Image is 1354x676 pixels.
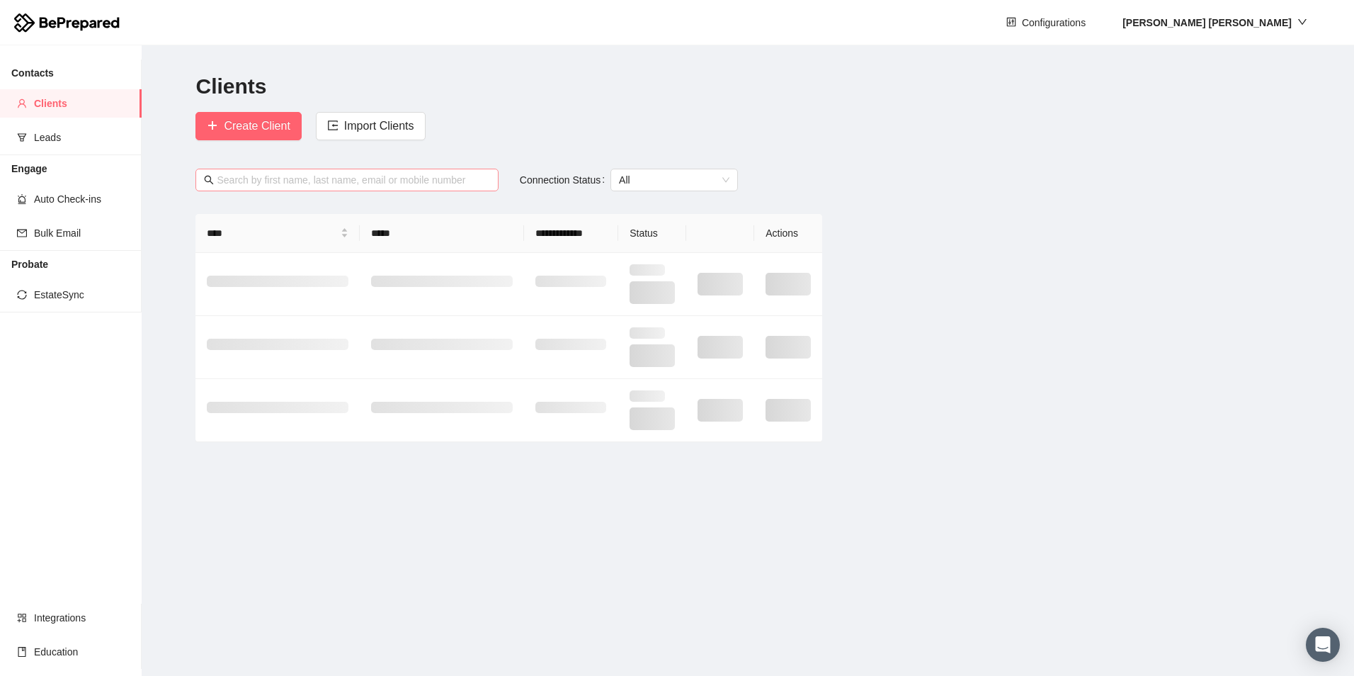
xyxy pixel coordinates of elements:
span: mail [17,228,27,238]
button: controlConfigurations [995,11,1097,34]
span: Integrations [34,604,130,632]
span: import [327,120,338,133]
th: Name [195,214,360,253]
span: Import Clients [344,117,414,135]
span: Configurations [1022,15,1086,30]
span: All [619,169,729,191]
strong: [PERSON_NAME] [PERSON_NAME] [1122,17,1292,28]
h2: Clients [195,72,1299,101]
input: Search by first name, last name, email or mobile number [217,172,489,188]
span: Education [34,638,130,666]
span: funnel-plot [17,133,27,142]
span: Create Client [224,117,290,135]
th: Actions [754,214,822,253]
span: alert [17,194,27,204]
button: [PERSON_NAME] [PERSON_NAME] [1111,11,1319,34]
span: Clients [34,89,130,118]
th: Status [618,214,686,253]
strong: Probate [11,259,48,270]
span: search [204,175,214,185]
span: plus [207,120,218,133]
span: down [1297,17,1307,27]
strong: Contacts [11,67,54,79]
button: plusCreate Client [195,112,301,140]
strong: Engage [11,163,47,174]
button: importImport Clients [316,112,426,140]
span: Bulk Email [34,219,130,247]
span: sync [17,290,27,300]
div: Open Intercom Messenger [1306,628,1340,662]
label: Connection Status [520,169,610,191]
span: EstateSync [34,281,130,309]
span: Auto Check-ins [34,185,130,213]
span: appstore-add [17,613,27,623]
span: user [17,98,27,108]
span: Leads [34,123,130,152]
span: control [1006,17,1016,28]
span: book [17,647,27,657]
